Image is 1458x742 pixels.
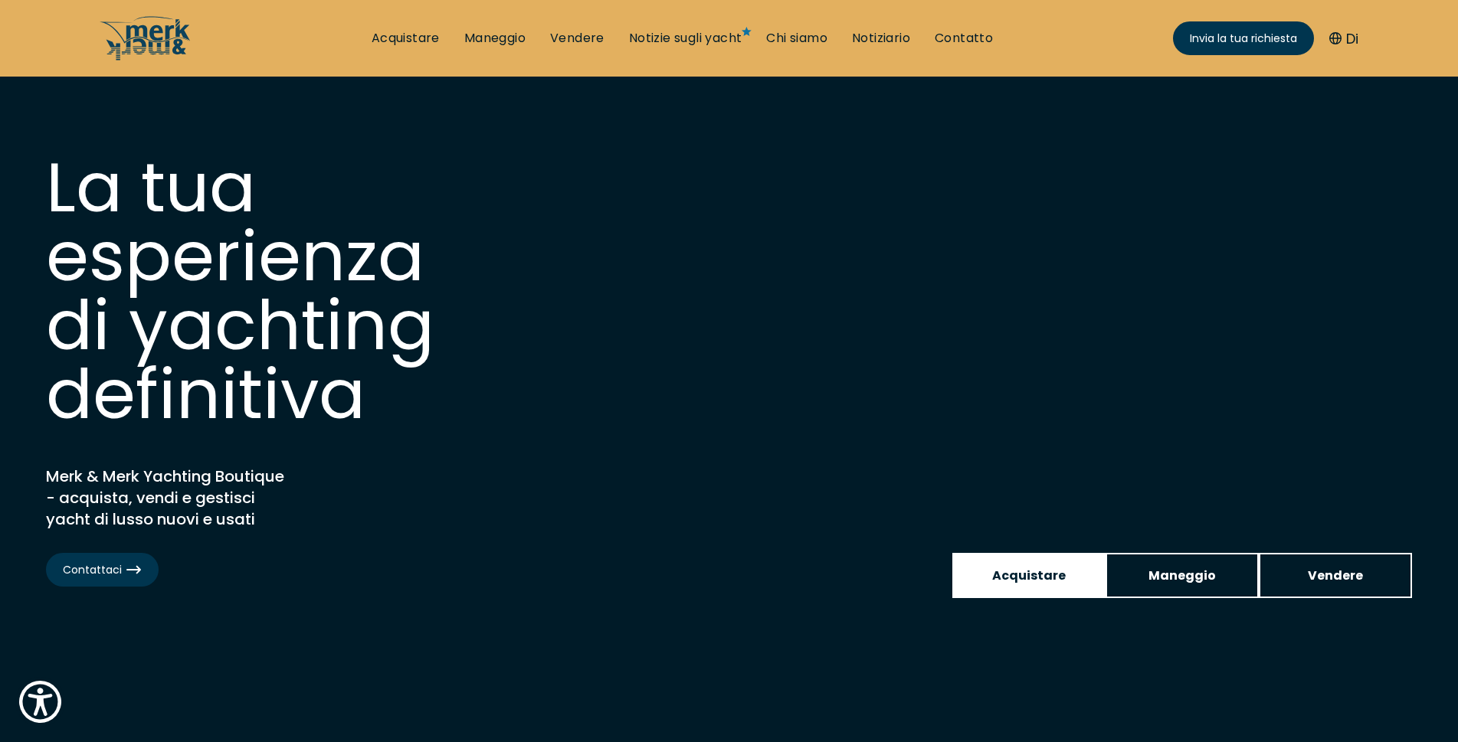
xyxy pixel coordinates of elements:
a: Contatto [935,30,993,47]
font: Contatto [935,29,993,47]
font: Maneggio [1148,567,1216,584]
font: Invia la tua richiesta [1190,31,1297,46]
a: Maneggio [1106,553,1259,598]
font: Vendere [550,29,604,47]
font: yacht di lusso nuovi e usati [46,508,255,530]
font: La tua esperienza di yachting definitiva [46,139,434,443]
a: Maneggio [464,30,526,47]
font: Acquistare [372,29,440,47]
a: Notizie sugli yacht [629,30,742,47]
a: / [100,48,192,66]
a: Acquistare [952,553,1106,598]
font: - acquista, vendi e gestisci [46,487,255,508]
font: Merk & Merk Yachting Boutique [46,466,284,487]
font: Vendere [1308,567,1363,584]
button: Show Accessibility Preferences [15,677,65,727]
a: Acquistare [372,30,440,47]
font: Notizie sugli yacht [629,29,742,47]
font: Acquistare [992,567,1066,584]
a: Notiziario [852,30,910,47]
font: Maneggio [464,29,526,47]
button: Di [1329,28,1358,49]
a: Vendere [1259,553,1412,598]
a: Invia la tua richiesta [1173,21,1314,55]
font: Contattaci [63,562,122,577]
font: Notiziario [852,29,910,47]
font: Chi siamo [766,29,827,47]
a: Chi siamo [766,30,827,47]
font: Di [1346,29,1358,48]
a: Vendere [550,30,604,47]
a: Contattaci [46,553,159,587]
